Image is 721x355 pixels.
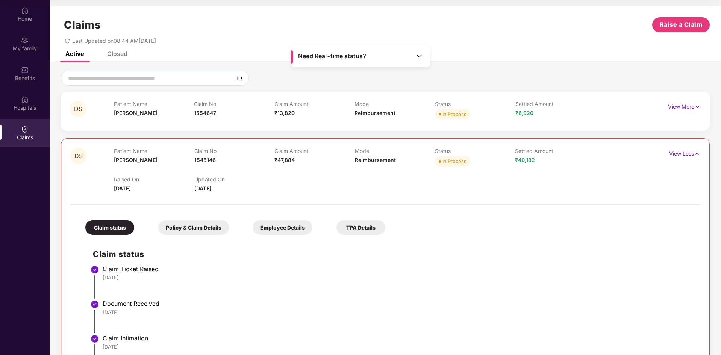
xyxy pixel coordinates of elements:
[694,150,700,158] img: svg+xml;base64,PHN2ZyB4bWxucz0iaHR0cDovL3d3dy53My5vcmcvMjAwMC9zdmciIHdpZHRoPSIxNyIgaGVpZ2h0PSIxNy...
[442,110,467,118] div: In Process
[274,157,295,163] span: ₹47,884
[694,103,701,111] img: svg+xml;base64,PHN2ZyB4bWxucz0iaHR0cDovL3d3dy53My5vcmcvMjAwMC9zdmciIHdpZHRoPSIxNyIgaGVpZ2h0PSIxNy...
[668,101,701,111] p: View More
[103,265,693,273] div: Claim Ticket Raised
[21,36,29,44] img: svg+xml;base64,PHN2ZyB3aWR0aD0iMjAiIGhlaWdodD0iMjAiIHZpZXdCb3g9IjAgMCAyMCAyMCIgZmlsbD0ibm9uZSIgeG...
[652,17,710,32] button: Raise a Claim
[354,110,395,116] span: Reimbursement
[194,185,211,192] span: [DATE]
[515,101,596,107] p: Settled Amount
[194,148,274,154] p: Claim No
[415,52,423,60] img: Toggle Icon
[194,176,274,183] p: Updated On
[85,220,134,235] div: Claim status
[114,176,194,183] p: Raised On
[336,220,385,235] div: TPA Details
[274,148,354,154] p: Claim Amount
[515,157,535,163] span: ₹40,182
[194,157,216,163] span: 1545146
[21,7,29,14] img: svg+xml;base64,PHN2ZyBpZD0iSG9tZSIgeG1sbnM9Imh0dHA6Ly93d3cudzMub3JnLzIwMDAvc3ZnIiB3aWR0aD0iMjAiIG...
[515,148,595,154] p: Settled Amount
[442,157,467,165] div: In Process
[660,20,703,29] span: Raise a Claim
[114,185,131,192] span: [DATE]
[114,101,194,107] p: Patient Name
[114,110,158,116] span: [PERSON_NAME]
[158,220,229,235] div: Policy & Claim Details
[65,38,70,44] span: redo
[103,343,693,350] div: [DATE]
[354,101,435,107] p: Mode
[103,309,693,316] div: [DATE]
[72,38,156,44] span: Last Updated on 08:44 AM[DATE]
[74,106,82,112] span: DS
[435,101,515,107] p: Status
[435,148,515,154] p: Status
[355,157,396,163] span: Reimbursement
[194,110,216,116] span: 1554647
[90,300,99,309] img: svg+xml;base64,PHN2ZyBpZD0iU3RlcC1Eb25lLTMyeDMyIiB4bWxucz0iaHR0cDovL3d3dy53My5vcmcvMjAwMC9zdmciIH...
[114,157,158,163] span: [PERSON_NAME]
[90,265,99,274] img: svg+xml;base64,PHN2ZyBpZD0iU3RlcC1Eb25lLTMyeDMyIiB4bWxucz0iaHR0cDovL3d3dy53My5vcmcvMjAwMC9zdmciIH...
[194,101,274,107] p: Claim No
[355,148,435,154] p: Mode
[103,300,693,307] div: Document Received
[236,75,242,81] img: svg+xml;base64,PHN2ZyBpZD0iU2VhcmNoLTMyeDMyIiB4bWxucz0iaHR0cDovL3d3dy53My5vcmcvMjAwMC9zdmciIHdpZH...
[103,274,693,281] div: [DATE]
[114,148,194,154] p: Patient Name
[107,50,127,57] div: Closed
[74,153,83,159] span: DS
[274,110,295,116] span: ₹13,820
[298,52,366,60] span: Need Real-time status?
[669,148,700,158] p: View Less
[253,220,312,235] div: Employee Details
[515,110,533,116] span: ₹6,920
[21,125,29,133] img: svg+xml;base64,PHN2ZyBpZD0iQ2xhaW0iIHhtbG5zPSJodHRwOi8vd3d3LnczLm9yZy8yMDAwL3N2ZyIgd2lkdGg9IjIwIi...
[21,96,29,103] img: svg+xml;base64,PHN2ZyBpZD0iSG9zcGl0YWxzIiB4bWxucz0iaHR0cDovL3d3dy53My5vcmcvMjAwMC9zdmciIHdpZHRoPS...
[90,334,99,343] img: svg+xml;base64,PHN2ZyBpZD0iU3RlcC1Eb25lLTMyeDMyIiB4bWxucz0iaHR0cDovL3d3dy53My5vcmcvMjAwMC9zdmciIH...
[274,101,355,107] p: Claim Amount
[21,66,29,74] img: svg+xml;base64,PHN2ZyBpZD0iQmVuZWZpdHMiIHhtbG5zPSJodHRwOi8vd3d3LnczLm9yZy8yMDAwL3N2ZyIgd2lkdGg9Ij...
[64,18,101,31] h1: Claims
[65,50,84,57] div: Active
[103,334,693,342] div: Claim Intimation
[93,248,693,260] h2: Claim status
